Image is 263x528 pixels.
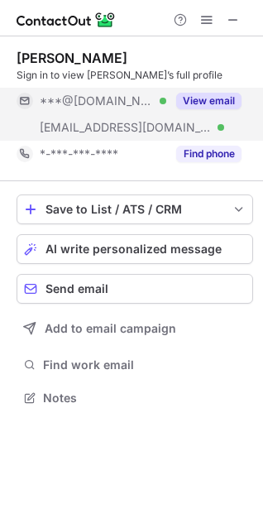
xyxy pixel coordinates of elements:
[17,274,253,304] button: Send email
[17,10,116,30] img: ContactOut v5.3.10
[43,391,246,406] span: Notes
[45,203,224,216] div: Save to List / ATS / CRM
[40,94,154,108] span: ***@[DOMAIN_NAME]
[17,234,253,264] button: AI write personalized message
[17,194,253,224] button: save-profile-one-click
[17,50,127,66] div: [PERSON_NAME]
[176,93,241,109] button: Reveal Button
[176,146,241,162] button: Reveal Button
[17,68,253,83] div: Sign in to view [PERSON_NAME]’s full profile
[45,282,108,295] span: Send email
[17,386,253,410] button: Notes
[43,358,246,372] span: Find work email
[45,242,222,256] span: AI write personalized message
[17,353,253,377] button: Find work email
[40,120,212,135] span: [EMAIL_ADDRESS][DOMAIN_NAME]
[45,322,176,335] span: Add to email campaign
[17,314,253,343] button: Add to email campaign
